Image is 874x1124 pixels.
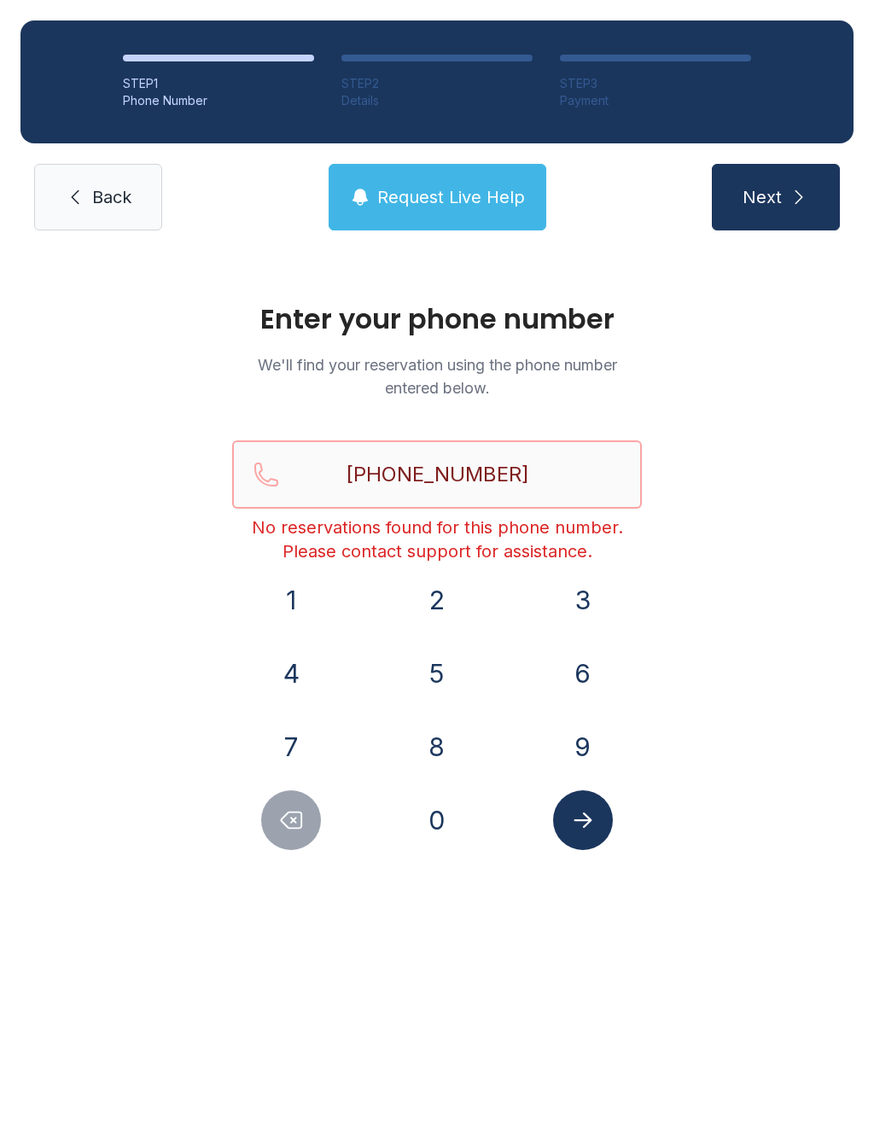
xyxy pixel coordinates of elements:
[560,75,751,92] div: STEP 3
[92,185,131,209] span: Back
[553,790,613,850] button: Submit lookup form
[743,185,782,209] span: Next
[553,570,613,630] button: 3
[553,717,613,777] button: 9
[232,353,642,399] p: We'll find your reservation using the phone number entered below.
[341,92,533,109] div: Details
[123,75,314,92] div: STEP 1
[261,570,321,630] button: 1
[232,306,642,333] h1: Enter your phone number
[232,515,642,563] div: No reservations found for this phone number. Please contact support for assistance.
[407,644,467,703] button: 5
[341,75,533,92] div: STEP 2
[407,570,467,630] button: 2
[407,717,467,777] button: 8
[261,790,321,850] button: Delete number
[261,717,321,777] button: 7
[377,185,525,209] span: Request Live Help
[553,644,613,703] button: 6
[407,790,467,850] button: 0
[232,440,642,509] input: Reservation phone number
[123,92,314,109] div: Phone Number
[560,92,751,109] div: Payment
[261,644,321,703] button: 4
